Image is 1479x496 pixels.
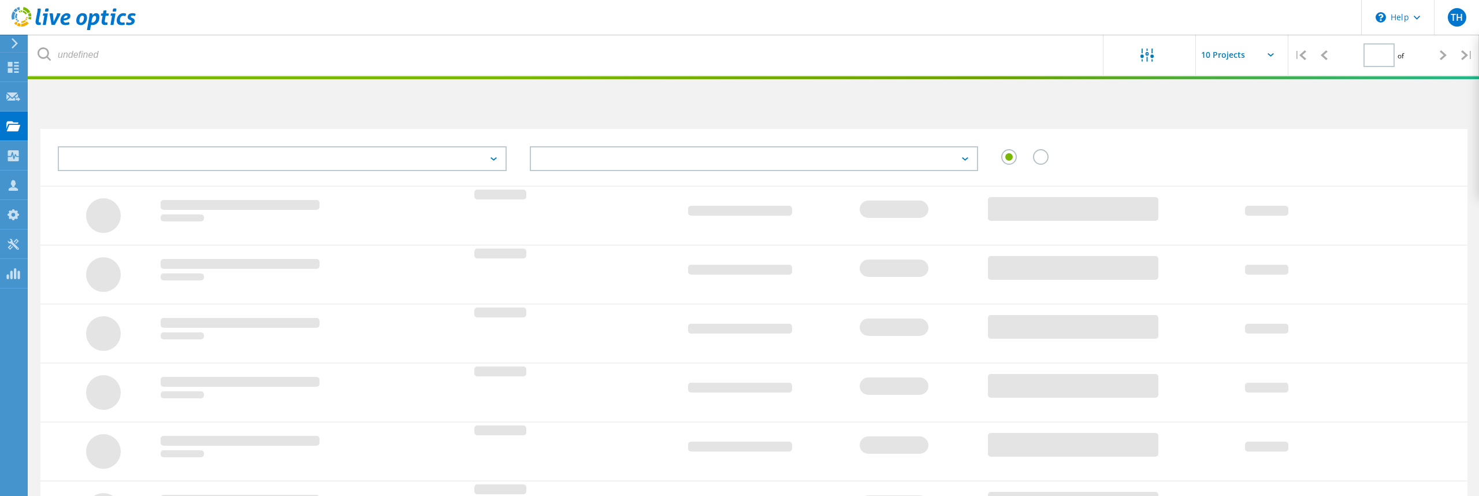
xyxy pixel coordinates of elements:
span: of [1398,51,1404,61]
a: Live Optics Dashboard [12,24,136,32]
div: | [1455,35,1479,76]
svg: \n [1376,12,1386,23]
div: | [1288,35,1312,76]
span: TH [1451,13,1463,22]
input: undefined [29,35,1104,75]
